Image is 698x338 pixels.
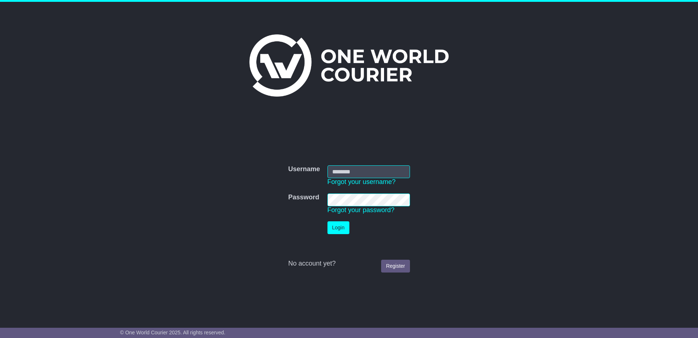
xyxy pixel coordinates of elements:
label: Username [288,165,320,173]
a: Register [381,260,410,273]
a: Forgot your username? [327,178,396,185]
img: One World [249,34,449,97]
a: Forgot your password? [327,206,395,214]
div: No account yet? [288,260,410,268]
label: Password [288,194,319,202]
button: Login [327,221,349,234]
span: © One World Courier 2025. All rights reserved. [120,330,226,335]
